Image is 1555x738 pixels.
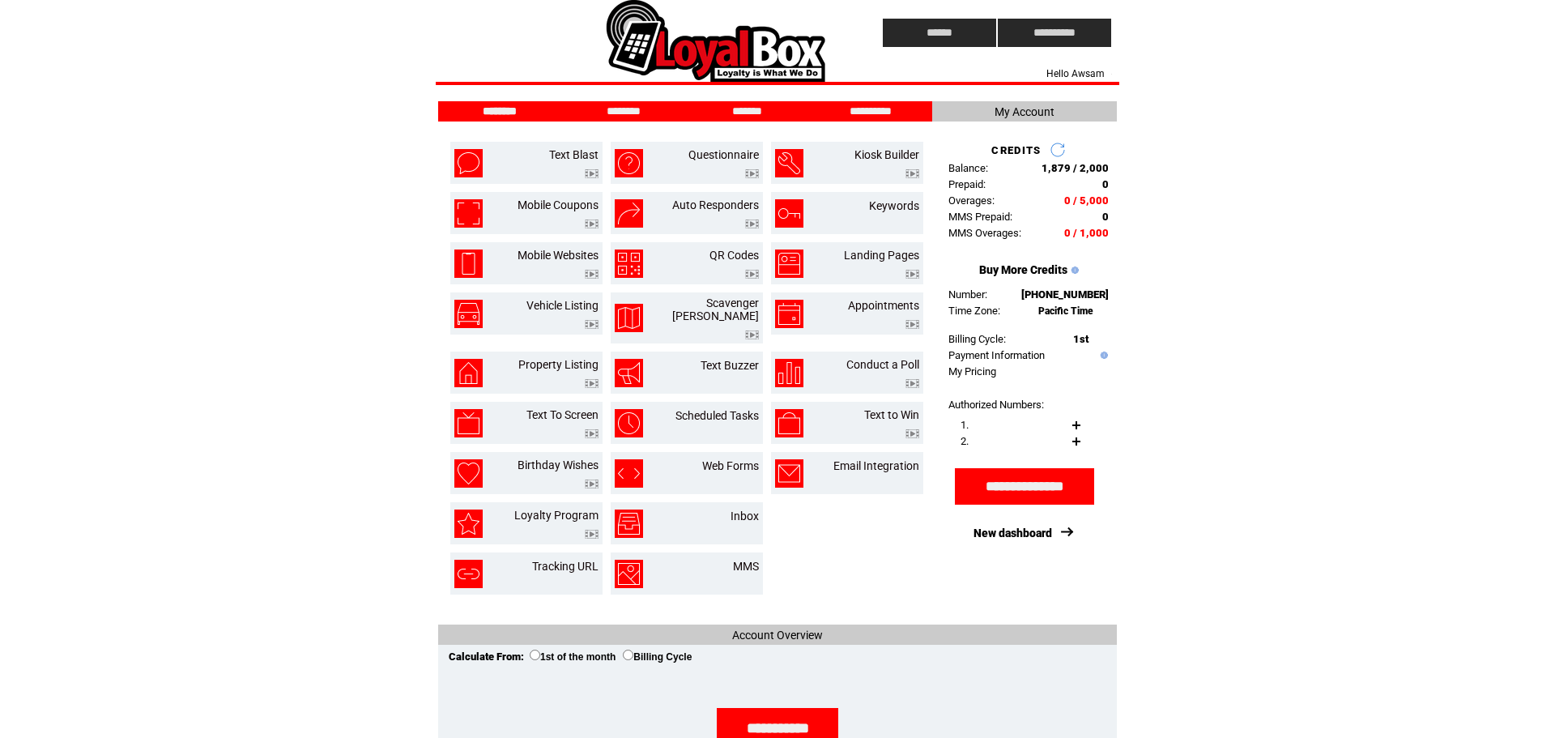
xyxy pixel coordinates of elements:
img: video.png [585,169,599,178]
img: questionnaire.png [615,149,643,177]
input: Billing Cycle [623,650,633,660]
img: video.png [585,320,599,329]
a: Landing Pages [844,249,919,262]
img: kiosk-builder.png [775,149,803,177]
img: video.png [905,429,919,438]
a: Buy More Credits [979,263,1067,276]
span: 1,879 / 2,000 [1042,162,1109,174]
span: 0 [1102,211,1109,223]
img: web-forms.png [615,459,643,488]
a: Tracking URL [532,560,599,573]
span: 0 / 1,000 [1064,227,1109,239]
img: appointments.png [775,300,803,328]
img: video.png [585,480,599,488]
img: email-integration.png [775,459,803,488]
span: 0 / 5,000 [1064,194,1109,207]
img: loyalty-program.png [454,510,483,538]
a: Text Buzzer [701,359,759,372]
img: video.png [585,379,599,388]
a: My Pricing [948,365,996,378]
img: video.png [745,331,759,339]
span: Overages: [948,194,995,207]
a: Payment Information [948,349,1045,361]
a: Vehicle Listing [526,299,599,312]
img: scavenger-hunt.png [615,304,643,332]
a: Auto Responders [672,198,759,211]
img: text-buzzer.png [615,359,643,387]
span: Account Overview [732,629,823,642]
a: Text to Win [864,408,919,421]
a: QR Codes [709,249,759,262]
img: video.png [905,270,919,279]
img: video.png [585,270,599,279]
span: MMS Prepaid: [948,211,1012,223]
label: Billing Cycle [623,651,692,663]
span: My Account [995,105,1054,118]
span: Number: [948,288,987,301]
img: landing-pages.png [775,250,803,278]
img: auto-responders.png [615,199,643,228]
img: scheduled-tasks.png [615,409,643,437]
span: Billing Cycle: [948,333,1006,345]
a: Kiosk Builder [854,148,919,161]
img: video.png [745,169,759,178]
img: help.gif [1067,267,1079,274]
span: 1st [1073,333,1088,345]
img: mobile-coupons.png [454,199,483,228]
span: Prepaid: [948,178,986,190]
img: inbox.png [615,510,643,538]
a: Conduct a Poll [846,358,919,371]
img: tracking-url.png [454,560,483,588]
span: 1. [961,419,969,431]
a: Mobile Coupons [518,198,599,211]
a: New dashboard [973,527,1052,540]
img: vehicle-listing.png [454,300,483,328]
img: qr-codes.png [615,250,643,278]
a: Text To Screen [526,408,599,421]
span: CREDITS [991,144,1041,156]
span: Balance: [948,162,988,174]
img: property-listing.png [454,359,483,387]
img: keywords.png [775,199,803,228]
a: Loyalty Program [514,509,599,522]
img: conduct-a-poll.png [775,359,803,387]
img: text-to-win.png [775,409,803,437]
a: Text Blast [549,148,599,161]
img: video.png [585,220,599,228]
img: birthday-wishes.png [454,459,483,488]
img: text-blast.png [454,149,483,177]
span: Pacific Time [1038,305,1093,317]
img: help.gif [1097,352,1108,359]
span: MMS Overages: [948,227,1021,239]
a: Birthday Wishes [518,459,599,471]
span: Hello Awsam [1046,68,1105,79]
a: Inbox [731,510,759,523]
img: video.png [585,530,599,539]
img: mobile-websites.png [454,250,483,278]
a: Property Listing [518,358,599,371]
span: 0 [1102,178,1109,190]
a: Questionnaire [688,148,759,161]
img: video.png [905,379,919,388]
img: video.png [745,220,759,228]
a: Mobile Websites [518,249,599,262]
a: Web Forms [702,459,759,472]
a: Scheduled Tasks [675,409,759,422]
label: 1st of the month [530,651,616,663]
span: 2. [961,435,969,447]
span: Calculate From: [449,651,524,663]
a: MMS [733,560,759,573]
img: mms.png [615,560,643,588]
input: 1st of the month [530,650,540,660]
a: Keywords [869,199,919,212]
img: video.png [905,169,919,178]
span: Authorized Numbers: [948,399,1044,411]
span: Time Zone: [948,305,1000,317]
img: video.png [745,270,759,279]
img: video.png [585,429,599,438]
span: [PHONE_NUMBER] [1021,288,1109,301]
a: Appointments [848,299,919,312]
a: Scavenger [PERSON_NAME] [672,296,759,322]
a: Email Integration [833,459,919,472]
img: text-to-screen.png [454,409,483,437]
